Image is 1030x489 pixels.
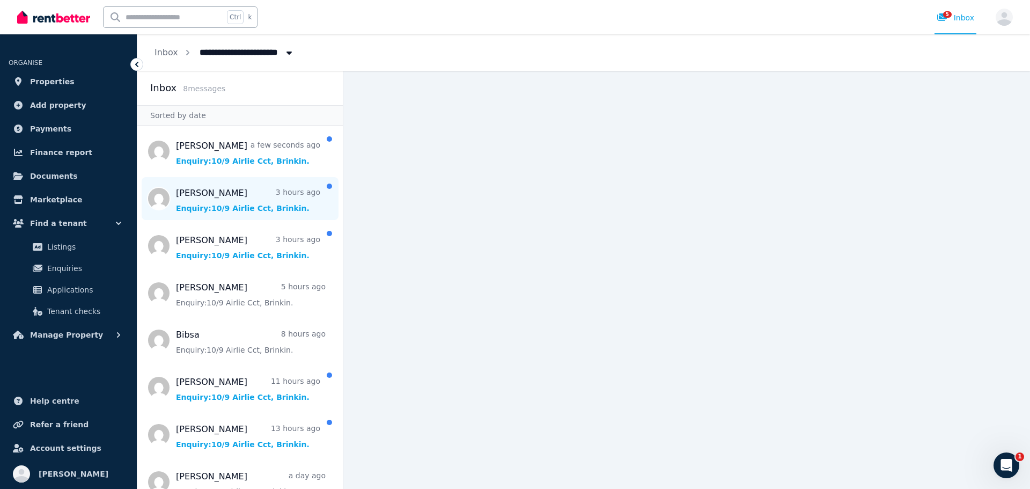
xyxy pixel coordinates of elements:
[176,281,326,308] a: [PERSON_NAME]5 hours agoEnquiry:10/9 Airlie Cct, Brinkin.
[30,99,86,112] span: Add property
[176,423,320,450] a: [PERSON_NAME]13 hours agoEnquiry:10/9 Airlie Cct, Brinkin.
[176,376,320,403] a: [PERSON_NAME]11 hours agoEnquiry:10/9 Airlie Cct, Brinkin.
[9,142,128,163] a: Finance report
[176,329,326,355] a: Bibsa8 hours agoEnquiry:10/9 Airlie Cct, Brinkin.
[176,187,320,214] a: [PERSON_NAME]3 hours agoEnquiry:10/9 Airlie Cct, Brinkin.
[937,12,974,23] div: Inbox
[30,146,92,159] span: Finance report
[30,395,79,407] span: Help centre
[47,240,120,253] span: Listings
[47,283,120,296] span: Applications
[30,170,78,183] span: Documents
[9,437,128,459] a: Account settings
[154,47,178,57] a: Inbox
[17,9,90,25] img: RentBetter
[9,118,128,140] a: Payments
[994,452,1019,478] iframe: Intercom live chat
[183,84,225,93] span: 8 message s
[30,217,87,230] span: Find a tenant
[47,262,120,275] span: Enquiries
[248,13,252,21] span: k
[9,189,128,210] a: Marketplace
[176,234,320,261] a: [PERSON_NAME]3 hours agoEnquiry:10/9 Airlie Cct, Brinkin.
[943,11,952,18] span: 5
[137,34,312,71] nav: Breadcrumb
[9,390,128,412] a: Help centre
[1016,452,1024,461] span: 1
[30,75,75,88] span: Properties
[137,105,343,126] div: Sorted by date
[9,213,128,234] button: Find a tenant
[30,329,103,341] span: Manage Property
[30,418,89,431] span: Refer a friend
[13,279,124,301] a: Applications
[30,122,71,135] span: Payments
[150,81,176,96] h2: Inbox
[9,59,42,67] span: ORGANISE
[13,236,124,258] a: Listings
[47,305,120,318] span: Tenant checks
[13,258,124,279] a: Enquiries
[13,301,124,322] a: Tenant checks
[176,140,320,166] a: [PERSON_NAME]a few seconds agoEnquiry:10/9 Airlie Cct, Brinkin.
[9,324,128,346] button: Manage Property
[9,94,128,116] a: Add property
[9,71,128,92] a: Properties
[9,414,128,435] a: Refer a friend
[30,442,101,455] span: Account settings
[137,126,343,489] nav: Message list
[30,193,82,206] span: Marketplace
[9,165,128,187] a: Documents
[227,10,244,24] span: Ctrl
[39,468,108,480] span: [PERSON_NAME]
